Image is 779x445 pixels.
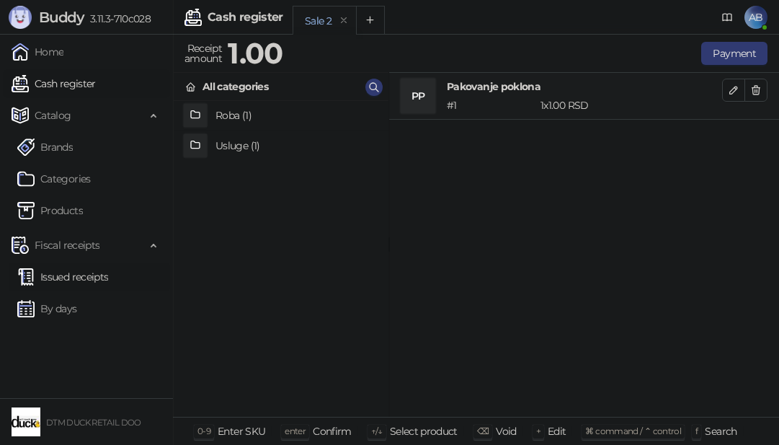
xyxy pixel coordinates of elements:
img: 64x64-companyLogo-fd3d16ab-b384-4eef-8d13-865b5081bd34.jpeg [12,407,40,436]
span: 0-9 [197,426,210,436]
a: ArtikliProducts [17,196,83,225]
div: grid [174,101,388,417]
span: f [695,426,698,436]
small: DTM DUCK RETAIL DOO [46,418,141,428]
span: ⌫ [477,426,489,436]
a: Issued receipts [17,263,108,291]
div: Cash register [208,12,283,23]
a: Brands [17,133,73,162]
span: Fiscal receipts [35,231,99,260]
img: Artikli [17,202,35,219]
span: 3.11.3-710c028 [84,12,151,25]
div: 1 x 1.00 RSD [538,97,725,113]
div: Select product [390,422,458,441]
h4: Pakovanje poklona [447,79,722,94]
div: # 1 [444,97,538,113]
strong: 1.00 [228,35,282,71]
div: Receipt amount [182,39,225,68]
div: PP [401,79,435,113]
div: Edit [548,422,566,441]
h4: Usluge (1) [215,134,377,157]
img: Logo [9,6,32,29]
span: ↑/↓ [371,426,383,436]
a: Documentation [716,6,739,29]
a: By days [17,294,77,323]
h4: Roba (1) [215,104,377,127]
div: Sale 2 [305,13,331,29]
a: Categories [17,164,91,193]
a: Cash register [12,69,96,98]
button: Payment [701,42,767,65]
div: Search [705,422,736,441]
div: Enter SKU [218,422,265,441]
div: All categories [202,79,268,94]
button: remove [334,14,353,27]
span: Buddy [39,9,84,26]
div: Void [496,422,516,441]
span: enter [285,426,306,436]
span: ⌘ command / ⌃ control [585,426,681,436]
span: AB [744,6,767,29]
a: Home [12,38,63,66]
span: Catalog [35,101,71,130]
button: Add tab [356,6,385,35]
div: Confirm [313,422,352,441]
span: + [536,426,540,436]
